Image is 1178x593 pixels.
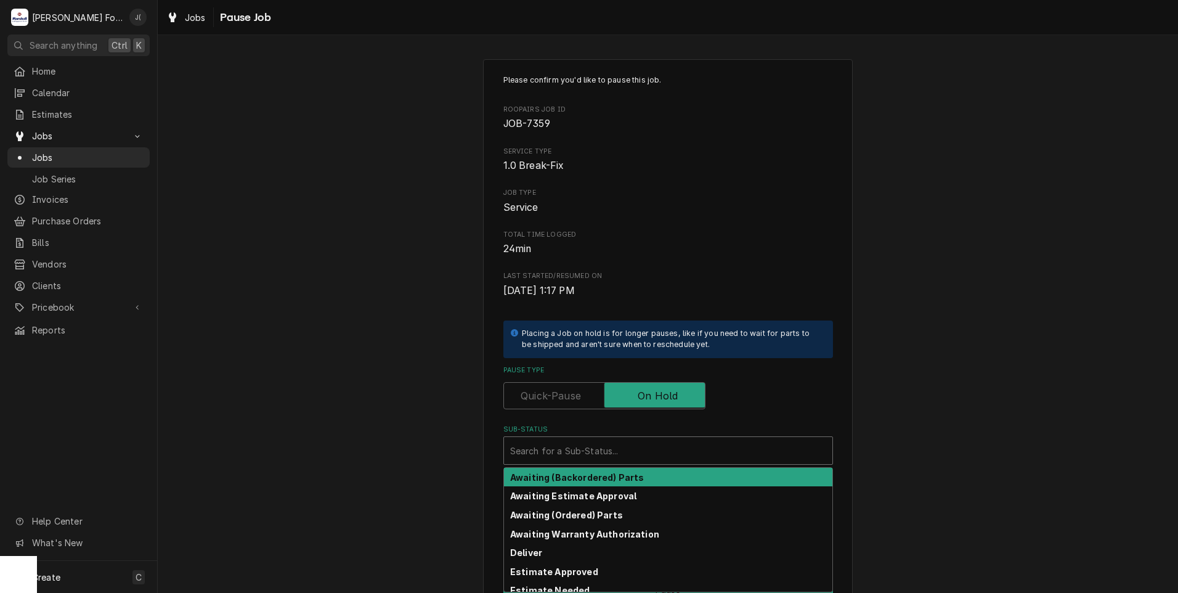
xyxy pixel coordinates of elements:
[161,7,211,28] a: Jobs
[32,11,123,24] div: [PERSON_NAME] Food Equipment Service
[32,108,144,121] span: Estimates
[503,230,833,240] span: Total Time Logged
[216,9,271,26] span: Pause Job
[32,215,144,227] span: Purchase Orders
[32,129,125,142] span: Jobs
[129,9,147,26] div: Jeff Debigare (109)'s Avatar
[503,284,833,298] span: Last Started/Resumed On
[32,258,144,271] span: Vendors
[503,160,564,171] span: 1.0 Break-Fix
[503,75,833,86] p: Please confirm you'd like to pause this job.
[7,147,150,168] a: Jobs
[522,328,821,351] div: Placing a Job on hold is for longer pauses, like if you need to wait for parts to be shipped and ...
[7,276,150,296] a: Clients
[32,65,144,78] span: Home
[32,515,142,528] span: Help Center
[7,83,150,103] a: Calendar
[503,285,575,296] span: [DATE] 1:17 PM
[7,35,150,56] button: Search anythingCtrlK
[32,536,142,549] span: What's New
[7,61,150,81] a: Home
[503,147,833,173] div: Service Type
[7,297,150,317] a: Go to Pricebook
[7,320,150,340] a: Reports
[503,117,833,131] span: Roopairs Job ID
[32,279,144,292] span: Clients
[503,243,532,255] span: 24min
[503,105,833,131] div: Roopairs Job ID
[503,425,833,465] div: Sub-Status
[503,242,833,256] span: Total Time Logged
[32,301,125,314] span: Pricebook
[32,151,144,164] span: Jobs
[503,118,550,129] span: JOB-7359
[503,366,833,409] div: Pause Type
[503,271,833,298] div: Last Started/Resumed On
[510,529,659,539] strong: Awaiting Warranty Authorization
[32,86,144,99] span: Calendar
[503,147,833,157] span: Service Type
[7,511,150,531] a: Go to Help Center
[7,104,150,125] a: Estimates
[503,188,833,215] div: Job Type
[510,491,636,501] strong: Awaiting Estimate Approval
[503,366,833,375] label: Pause Type
[7,169,150,189] a: Job Series
[32,236,144,249] span: Bills
[112,39,128,52] span: Ctrl
[32,173,144,186] span: Job Series
[185,11,206,24] span: Jobs
[510,566,598,577] strong: Estimate Approved
[136,571,142,584] span: C
[503,230,833,256] div: Total Time Logged
[503,200,833,215] span: Job Type
[503,188,833,198] span: Job Type
[32,324,144,337] span: Reports
[7,211,150,231] a: Purchase Orders
[503,158,833,173] span: Service Type
[503,425,833,435] label: Sub-Status
[32,193,144,206] span: Invoices
[7,232,150,253] a: Bills
[32,572,60,583] span: Create
[503,105,833,115] span: Roopairs Job ID
[7,254,150,274] a: Vendors
[7,533,150,553] a: Go to What's New
[11,9,28,26] div: Marshall Food Equipment Service's Avatar
[129,9,147,26] div: J(
[510,472,644,483] strong: Awaiting (Backordered) Parts
[503,75,833,552] div: Job Pause Form
[7,126,150,146] a: Go to Jobs
[7,189,150,210] a: Invoices
[30,39,97,52] span: Search anything
[503,202,538,213] span: Service
[510,547,542,558] strong: Deliver
[510,510,623,520] strong: Awaiting (Ordered) Parts
[136,39,142,52] span: K
[503,271,833,281] span: Last Started/Resumed On
[11,9,28,26] div: M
